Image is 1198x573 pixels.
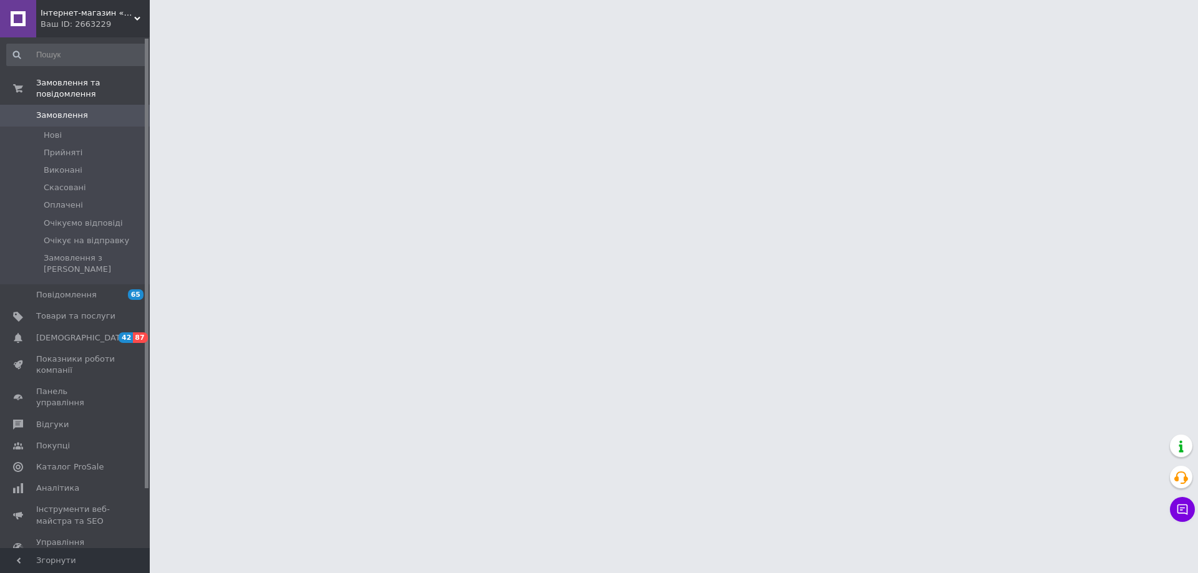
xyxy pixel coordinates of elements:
[36,311,115,322] span: Товари та послуги
[36,77,150,100] span: Замовлення та повідомлення
[41,19,150,30] div: Ваш ID: 2663229
[133,332,147,343] span: 87
[36,440,70,451] span: Покупці
[36,332,129,344] span: [DEMOGRAPHIC_DATA]
[44,218,123,229] span: Очікуємо відповіді
[44,253,146,275] span: Замовлення з [PERSON_NAME]
[36,537,115,559] span: Управління сайтом
[44,147,82,158] span: Прийняті
[44,165,82,176] span: Виконані
[44,200,83,211] span: Оплачені
[36,386,115,408] span: Панель управління
[44,182,86,193] span: Скасовані
[44,130,62,141] span: Нові
[36,504,115,526] span: Інструменти веб-майстра та SEO
[128,289,144,300] span: 65
[6,44,147,66] input: Пошук
[119,332,133,343] span: 42
[36,289,97,301] span: Повідомлення
[1170,497,1195,522] button: Чат з покупцем
[36,483,79,494] span: Аналітика
[41,7,134,19] span: Інтернет-магазин «Копійка»
[44,235,129,246] span: Очікує на відправку
[36,461,104,473] span: Каталог ProSale
[36,419,69,430] span: Відгуки
[36,354,115,376] span: Показники роботи компанії
[36,110,88,121] span: Замовлення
